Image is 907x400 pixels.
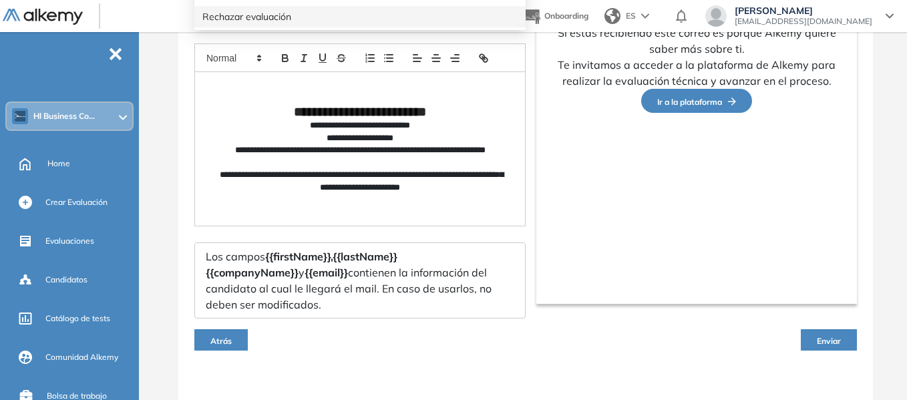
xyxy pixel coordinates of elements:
span: {{lastName}} [333,250,397,263]
span: Atrás [210,336,232,346]
img: arrow [641,13,649,19]
span: {{email}} [305,266,348,279]
span: Hl Business Co... [33,111,95,122]
span: {{firstName}}, [265,250,333,263]
p: Si estás recibiendo este correo es porque Alkemy quiere saber más sobre ti. [547,25,846,57]
span: Home [47,158,70,170]
button: Atrás [194,329,248,351]
span: Ir a la plataforma [657,97,736,107]
div: Rechazar evaluación [202,9,518,24]
button: Enviar [801,329,857,351]
div: Los campos y contienen la información del candidato al cual le llegará el mail. En caso de usarlo... [194,242,526,319]
div: LABEL_TITLE [194,6,526,27]
span: Enviar [817,336,841,346]
span: Catálogo de tests [45,313,110,325]
span: ES [626,10,636,22]
img: Flecha [722,97,736,106]
button: Onboarding [523,2,588,31]
span: Onboarding [544,11,588,21]
img: Logo [3,9,83,25]
button: Ir a la plataformaFlecha [641,89,752,114]
span: Comunidad Alkemy [45,351,118,363]
span: Candidatos [45,274,87,286]
p: Te invitamos a acceder a la plataforma de Alkemy para realizar la evaluación técnica y avanzar en... [547,57,846,89]
span: [EMAIL_ADDRESS][DOMAIN_NAME] [735,16,872,27]
img: world [604,8,620,24]
span: {{companyName}} [206,266,299,279]
span: Evaluaciones [45,235,94,247]
img: https://assets.alkemy.org/workspaces/1802/d452bae4-97f6-47ab-b3bf-1c40240bc960.jpg [15,111,25,122]
span: [PERSON_NAME] [735,5,872,16]
span: Crear Evaluación [45,196,108,208]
